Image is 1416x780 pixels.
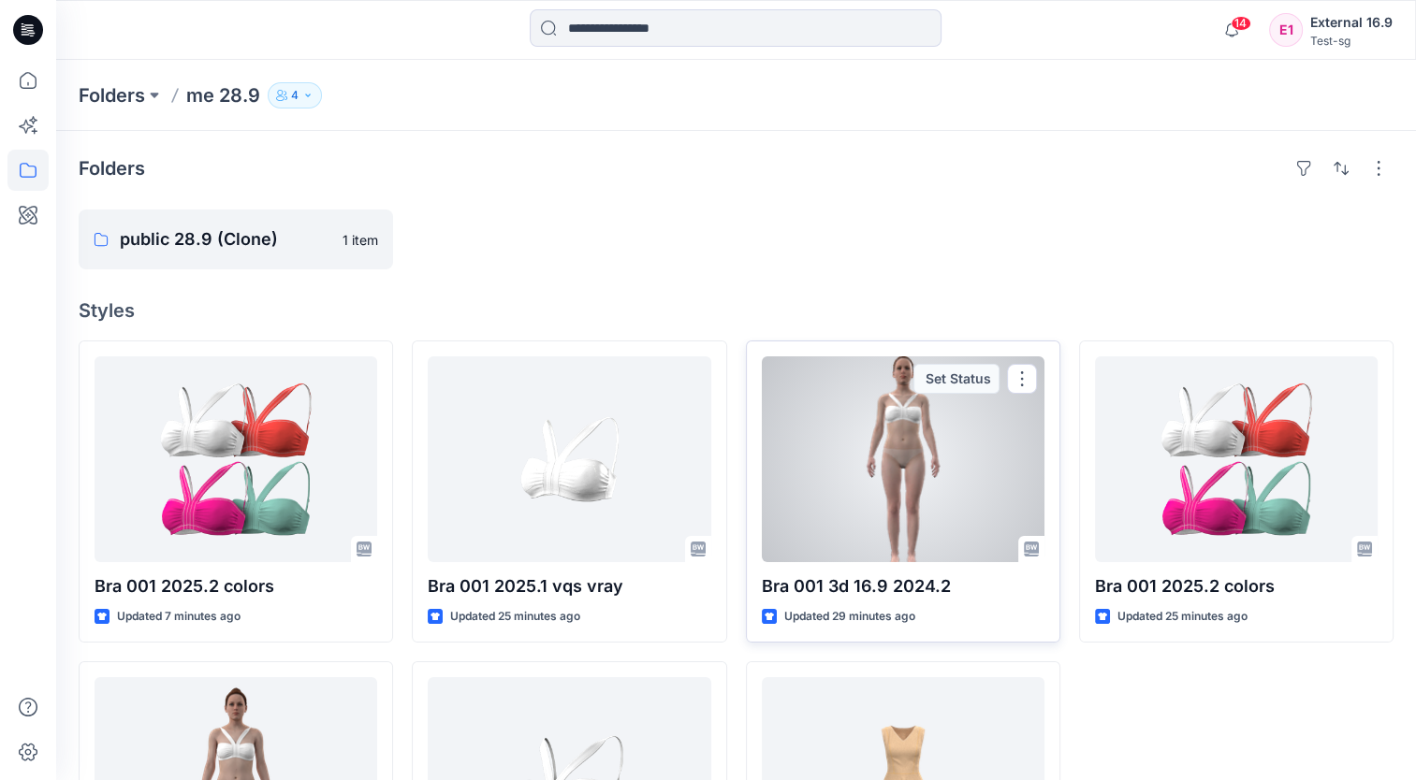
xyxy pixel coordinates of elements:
[1231,16,1251,31] span: 14
[1117,607,1248,627] p: Updated 25 minutes ago
[762,573,1044,599] p: Bra 001 3d 16.9 2024.2
[428,573,710,599] p: Bra 001 2025.1 vqs vray
[1310,34,1393,48] div: Test-sg
[1310,11,1393,34] div: External 16.9
[79,209,393,269] a: public 28.9 (Clone)1 item
[784,607,915,627] p: Updated 29 minutes ago
[79,82,145,108] a: Folders
[268,82,322,108] button: 4
[95,573,377,599] p: Bra 001 2025.2 colors
[1269,13,1303,47] div: E1
[95,356,377,562] a: Bra 001 2025.2 colors
[79,299,1394,322] h4: Styles
[762,356,1044,562] a: Bra 001 3d 16.9 2024.2
[117,607,241,627] p: Updated 7 minutes ago
[291,85,299,106] p: 4
[120,226,331,253] p: public 28.9 (Clone)
[343,230,378,250] p: 1 item
[79,157,145,180] h4: Folders
[186,82,260,108] p: me 28.9
[428,356,710,562] a: Bra 001 2025.1 vqs vray
[1095,573,1378,599] p: Bra 001 2025.2 colors
[450,607,580,627] p: Updated 25 minutes ago
[1095,356,1378,562] a: Bra 001 2025.2 colors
